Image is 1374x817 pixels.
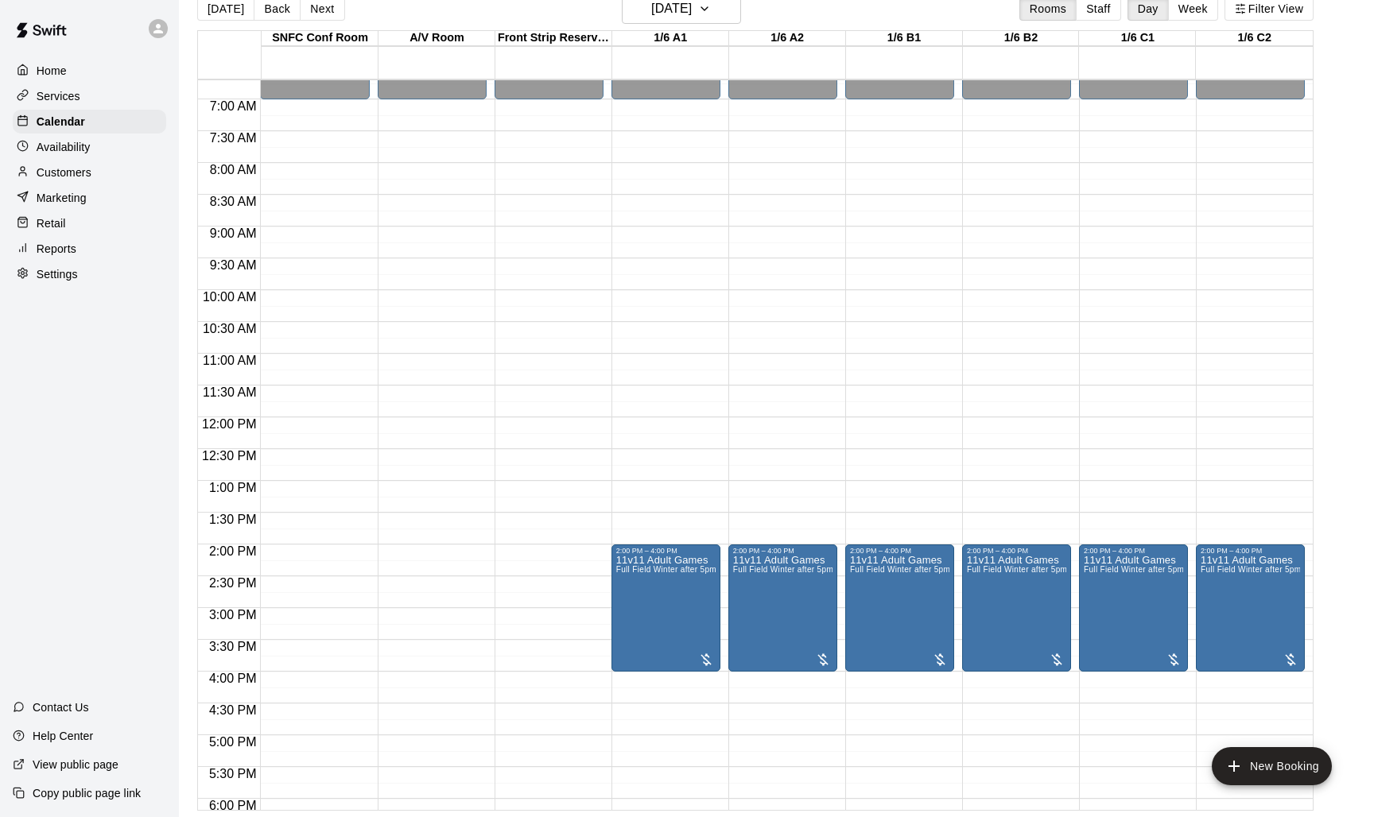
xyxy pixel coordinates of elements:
div: 2:00 PM – 4:00 PM: 11v11 Adult Games [962,544,1071,672]
p: View public page [33,757,118,772]
span: 12:00 PM [198,417,260,431]
span: 2:30 PM [205,576,261,590]
div: 2:00 PM – 4:00 PM: 11v11 Adult Games [1079,544,1188,672]
a: Home [13,59,166,83]
div: 1/6 C2 [1196,31,1313,46]
span: 1:00 PM [205,481,261,494]
span: 8:30 AM [206,195,261,208]
div: Front Strip Reservation [495,31,612,46]
div: 2:00 PM – 4:00 PM [1084,547,1183,555]
div: 2:00 PM – 4:00 PM [733,547,833,555]
div: 1/6 C1 [1079,31,1196,46]
span: 5:30 PM [205,767,261,780]
button: add [1212,747,1332,785]
p: Calendar [37,114,85,130]
p: Marketing [37,190,87,206]
a: Reports [13,237,166,261]
span: Full Field Winter after 5pm or weekends SNFC or [GEOGRAPHIC_DATA] [733,565,1009,574]
p: Retail [37,215,66,231]
span: 3:30 PM [205,640,261,653]
div: 2:00 PM – 4:00 PM: 11v11 Adult Games [1196,544,1305,672]
p: Home [37,63,67,79]
a: Calendar [13,110,166,134]
div: 1/6 B1 [846,31,963,46]
span: 9:30 AM [206,258,261,272]
div: 2:00 PM – 4:00 PM: 11v11 Adult Games [728,544,837,672]
span: Full Field Winter after 5pm or weekends SNFC or [GEOGRAPHIC_DATA] [616,565,892,574]
div: 2:00 PM – 4:00 PM [967,547,1066,555]
span: 3:00 PM [205,608,261,621]
p: Reports [37,241,76,257]
span: 4:00 PM [205,672,261,685]
div: 2:00 PM – 4:00 PM: 11v11 Adult Games [611,544,720,672]
p: Contact Us [33,699,89,715]
div: 2:00 PM – 4:00 PM [850,547,949,555]
span: Full Field Winter after 5pm or weekends SNFC or [GEOGRAPHIC_DATA] [850,565,1126,574]
span: 8:00 AM [206,163,261,176]
span: 7:00 AM [206,99,261,113]
span: 1:30 PM [205,513,261,526]
span: 4:30 PM [205,703,261,717]
a: Retail [13,211,166,235]
span: 10:00 AM [199,290,261,304]
span: 10:30 AM [199,322,261,335]
span: 11:00 AM [199,354,261,367]
div: A/V Room [378,31,495,46]
a: Services [13,84,166,108]
div: 1/6 B2 [963,31,1080,46]
span: 11:30 AM [199,385,261,399]
a: Customers [13,161,166,184]
div: 2:00 PM – 4:00 PM: 11v11 Adult Games [845,544,954,672]
span: 5:00 PM [205,735,261,749]
p: Services [37,88,80,104]
span: 9:00 AM [206,227,261,240]
p: Customers [37,165,91,180]
p: Copy public page link [33,785,141,801]
span: 2:00 PM [205,544,261,558]
span: Full Field Winter after 5pm or weekends SNFC or [GEOGRAPHIC_DATA] [967,565,1243,574]
div: 2:00 PM – 4:00 PM [616,547,716,555]
p: Availability [37,139,91,155]
p: Help Center [33,728,93,744]
span: 7:30 AM [206,131,261,145]
div: SNFC Conf Room [262,31,378,46]
span: Full Field Winter after 5pm or weekends SNFC or [GEOGRAPHIC_DATA] [1084,565,1360,574]
a: Availability [13,135,166,159]
div: 2:00 PM – 4:00 PM [1201,547,1300,555]
span: 12:30 PM [198,449,260,463]
span: 6:00 PM [205,799,261,812]
div: 1/6 A1 [612,31,729,46]
p: Settings [37,266,78,282]
a: Marketing [13,186,166,210]
a: Settings [13,262,166,286]
div: 1/6 A2 [729,31,846,46]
